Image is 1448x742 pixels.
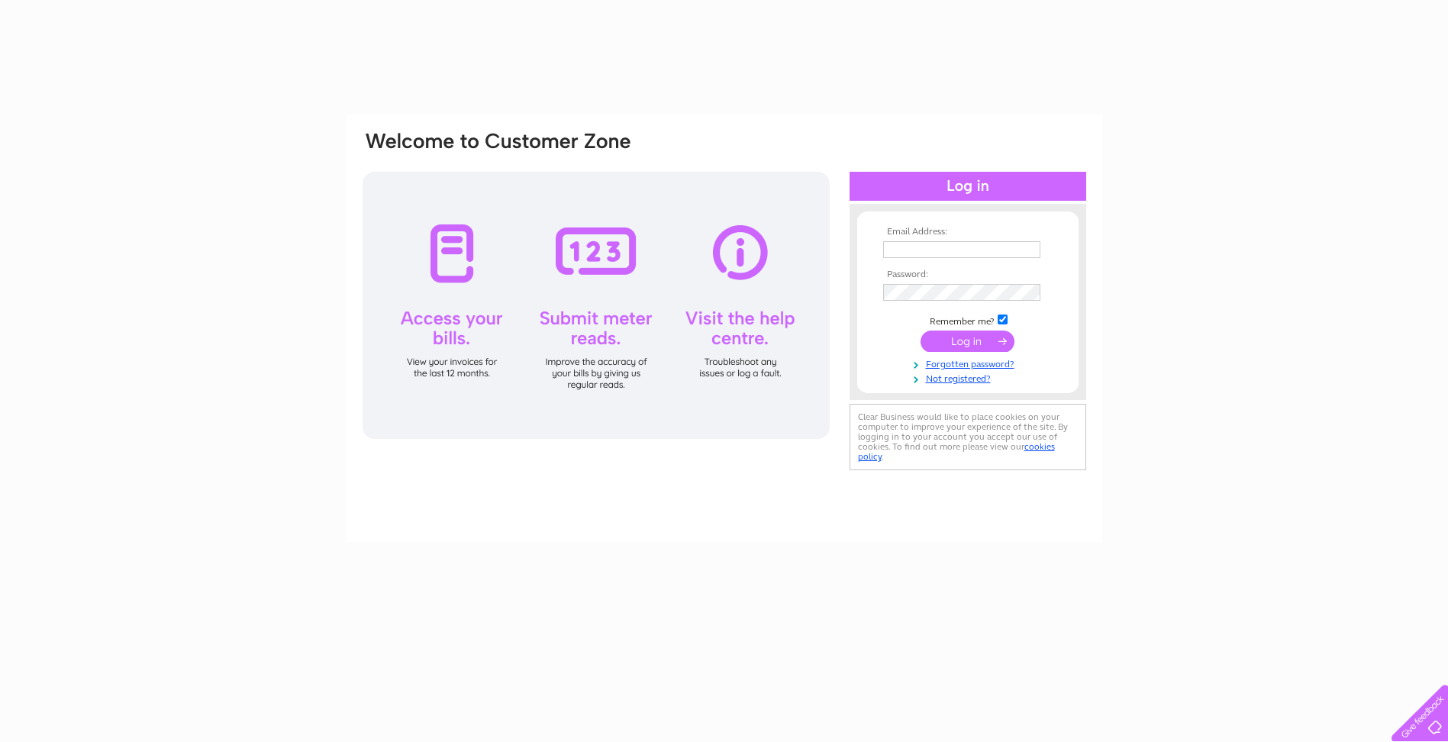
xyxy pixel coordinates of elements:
a: Not registered? [883,370,1056,385]
a: Forgotten password? [883,356,1056,370]
th: Password: [879,269,1056,280]
input: Submit [921,331,1014,352]
td: Remember me? [879,312,1056,327]
div: Clear Business would like to place cookies on your computer to improve your experience of the sit... [850,404,1086,470]
a: cookies policy [858,441,1055,462]
th: Email Address: [879,227,1056,237]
